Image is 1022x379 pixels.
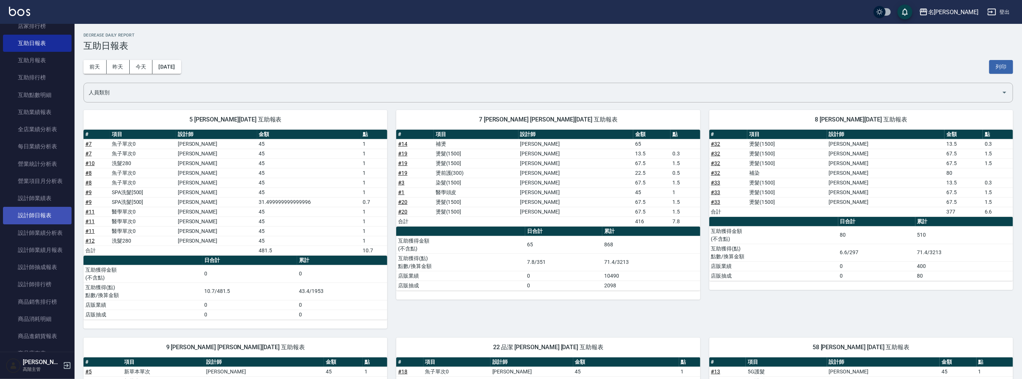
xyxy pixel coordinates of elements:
[398,151,407,157] a: #19
[709,244,838,261] td: 互助獲得(點) 點數/換算金額
[202,265,297,282] td: 0
[671,197,700,207] td: 1.5
[983,178,1013,187] td: 0.3
[3,35,72,52] a: 互助日報表
[257,168,361,178] td: 45
[92,344,378,351] span: 9 [PERSON_NAME] [PERSON_NAME][DATE] 互助報表
[999,86,1010,98] button: Open
[518,187,633,197] td: [PERSON_NAME]
[297,310,387,319] td: 0
[3,293,72,310] a: 商品銷售排行榜
[83,130,110,139] th: #
[398,209,407,215] a: #20
[83,130,387,256] table: a dense table
[3,207,72,224] a: 設計師日報表
[361,187,388,197] td: 1
[3,138,72,155] a: 每日業績分析表
[83,246,110,255] td: 合計
[122,357,204,367] th: 項目
[257,139,361,149] td: 45
[747,187,827,197] td: 燙髮(1500]
[983,149,1013,158] td: 1.5
[176,217,257,226] td: [PERSON_NAME]
[518,158,633,168] td: [PERSON_NAME]
[204,357,324,367] th: 設計師
[23,359,61,366] h5: [PERSON_NAME]
[747,197,827,207] td: 燙髮(1500]
[85,170,92,176] a: #8
[940,367,977,376] td: 45
[928,7,978,17] div: 名[PERSON_NAME]
[361,158,388,168] td: 1
[711,160,720,166] a: #32
[83,282,202,300] td: 互助獲得(點) 點數/換算金額
[152,60,181,74] button: [DATE]
[396,130,433,139] th: #
[176,130,257,139] th: 設計師
[679,357,700,367] th: 點
[110,149,176,158] td: 魚子單次0
[87,86,999,99] input: 人員名稱
[361,236,388,246] td: 1
[747,149,827,158] td: 燙髮(1500]
[3,224,72,241] a: 設計師業績分析表
[602,281,700,290] td: 2098
[711,369,720,375] a: #13
[83,60,107,74] button: 前天
[176,236,257,246] td: [PERSON_NAME]
[944,158,983,168] td: 67.5
[257,207,361,217] td: 45
[602,227,700,236] th: 累計
[711,170,720,176] a: #32
[711,189,720,195] a: #33
[398,180,404,186] a: #3
[709,217,1013,281] table: a dense table
[3,104,72,121] a: 互助業績報表
[434,139,518,149] td: 補燙
[83,256,387,320] table: a dense table
[83,310,202,319] td: 店販抽成
[709,130,748,139] th: #
[83,33,1013,38] h2: Decrease Daily Report
[176,226,257,236] td: [PERSON_NAME]
[434,158,518,168] td: 燙髮(1500]
[747,178,827,187] td: 燙髮(1500]
[257,226,361,236] td: 45
[257,217,361,226] td: 45
[176,168,257,178] td: [PERSON_NAME]
[122,367,204,376] td: 新草本單次
[827,197,945,207] td: [PERSON_NAME]
[633,187,671,197] td: 45
[202,300,297,310] td: 0
[747,168,827,178] td: 補染
[944,187,983,197] td: 67.5
[434,178,518,187] td: 染髮(1500]
[3,276,72,293] a: 設計師排行榜
[202,282,297,300] td: 10.7/481.5
[434,197,518,207] td: 燙髮(1500]
[85,218,95,224] a: #11
[434,149,518,158] td: 燙髮(1500]
[671,187,700,197] td: 1
[110,207,176,217] td: 醫學單次0
[915,261,1013,271] td: 400
[361,149,388,158] td: 1
[525,253,602,271] td: 7.8/351
[9,7,30,16] img: Logo
[491,367,573,376] td: [PERSON_NAME]
[827,149,945,158] td: [PERSON_NAME]
[130,60,153,74] button: 今天
[838,261,915,271] td: 0
[110,236,176,246] td: 洗髮280
[176,139,257,149] td: [PERSON_NAME]
[827,367,940,376] td: [PERSON_NAME]
[746,367,827,376] td: 5G護髮
[3,52,72,69] a: 互助月報表
[525,281,602,290] td: 0
[405,344,691,351] span: 22 品潔 [PERSON_NAME] [DATE] 互助報表
[176,207,257,217] td: [PERSON_NAME]
[85,369,92,375] a: #5
[525,271,602,281] td: 0
[671,168,700,178] td: 0.5
[944,149,983,158] td: 67.5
